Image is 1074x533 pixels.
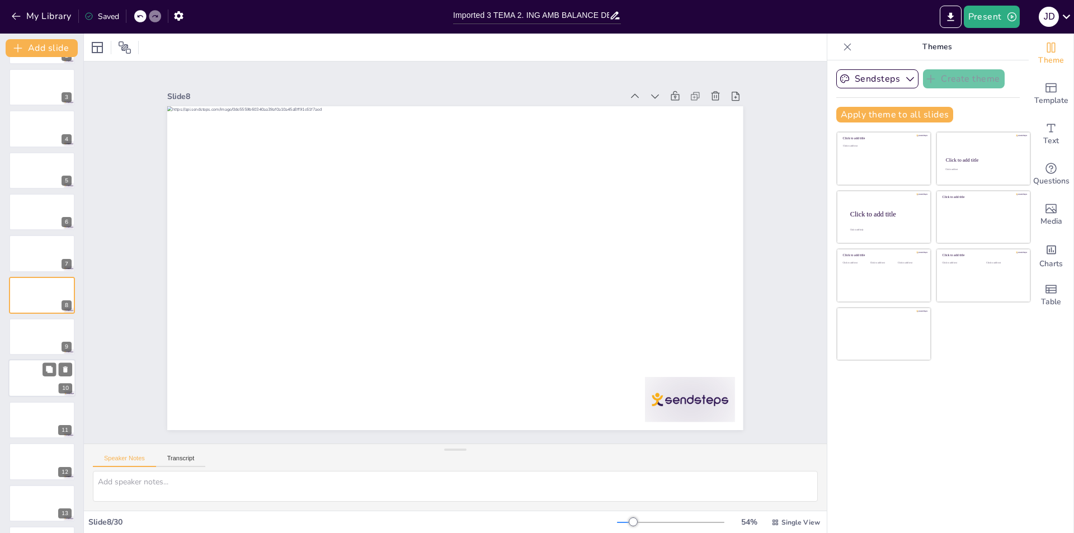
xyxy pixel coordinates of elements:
div: Click to add title [850,210,922,218]
button: Export to PowerPoint [940,6,962,28]
span: Template [1034,95,1068,107]
div: 11 [9,402,75,438]
span: Table [1041,296,1061,308]
button: Create theme [923,69,1005,88]
div: 7 [9,235,75,272]
div: 4 [62,134,72,144]
div: Saved [84,11,119,22]
button: My Library [8,7,76,25]
div: 9 [9,318,75,355]
button: Duplicate Slide [43,363,56,376]
div: Slide 8 [205,35,652,140]
div: Click to add body [850,228,921,230]
div: 12 [9,443,75,480]
p: Themes [856,34,1018,60]
div: 5 [9,152,75,189]
div: 54 % [736,517,762,527]
button: Apply theme to all slides [836,107,953,122]
div: 6 [9,194,75,230]
span: Text [1043,135,1059,147]
div: Click to add text [843,262,868,265]
span: Media [1040,215,1062,228]
span: Charts [1039,258,1063,270]
div: Click to add text [943,262,978,265]
div: Click to add text [986,262,1021,265]
div: 6 [62,217,72,227]
div: Get real-time input from your audience [1029,154,1073,195]
span: Questions [1033,175,1070,187]
div: Click to add text [870,262,896,265]
div: 7 [62,259,72,269]
div: Add ready made slides [1029,74,1073,114]
button: Speaker Notes [93,455,156,467]
button: Delete Slide [59,363,72,376]
div: 13 [58,508,72,518]
div: 8 [9,277,75,314]
div: Click to add title [946,157,1020,163]
input: Insert title [453,7,609,23]
button: J D [1039,6,1059,28]
div: Layout [88,39,106,56]
div: 12 [58,467,72,477]
div: 5 [62,176,72,186]
div: Click to add title [943,253,1023,257]
div: Add charts and graphs [1029,235,1073,275]
div: 8 [62,300,72,310]
div: Click to add title [843,136,923,140]
span: Position [118,41,131,54]
div: Click to add title [843,253,923,257]
button: Transcript [156,455,206,467]
div: 3 [9,69,75,106]
span: Single View [781,518,820,527]
div: Slide 8 / 30 [88,517,617,527]
div: Click to add text [945,168,1020,171]
div: Click to add text [898,262,923,265]
button: Add slide [6,39,78,57]
div: 10 [8,360,76,398]
div: Click to add title [943,195,1023,199]
div: 3 [62,92,72,102]
div: Add a table [1029,275,1073,315]
div: 11 [58,425,72,435]
div: 13 [9,485,75,522]
span: Theme [1038,54,1064,67]
div: Add text boxes [1029,114,1073,154]
button: Sendsteps [836,69,918,88]
button: Present [964,6,1020,28]
div: 4 [9,110,75,147]
div: J D [1039,7,1059,27]
div: 10 [59,384,72,394]
div: Click to add text [843,145,923,148]
div: 9 [62,342,72,352]
div: Add images, graphics, shapes or video [1029,195,1073,235]
div: Change the overall theme [1029,34,1073,74]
